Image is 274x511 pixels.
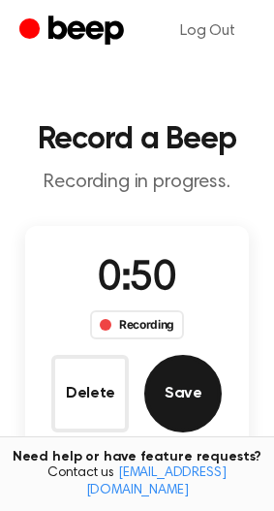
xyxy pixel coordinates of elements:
a: [EMAIL_ADDRESS][DOMAIN_NAME] [86,466,227,497]
div: Recording [90,310,184,339]
a: Log Out [161,8,255,54]
a: Beep [19,13,129,50]
button: Save Audio Record [144,355,222,432]
span: Contact us [12,465,262,499]
h1: Record a Beep [15,124,259,155]
span: 0:50 [98,259,175,300]
button: Delete Audio Record [51,355,129,432]
p: Recording in progress. [15,171,259,195]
